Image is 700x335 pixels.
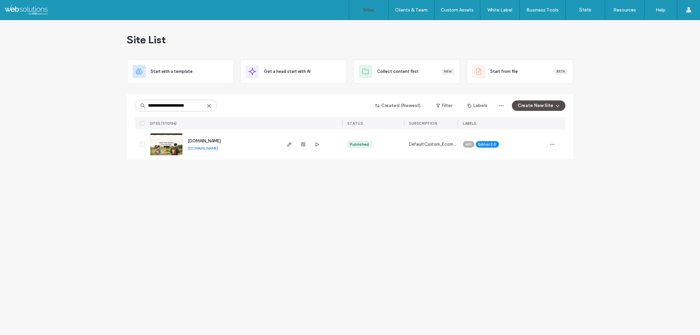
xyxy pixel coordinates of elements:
[395,7,428,13] label: Clients & Team
[409,141,458,148] span: DefaultCustom_Ecom_Basic
[240,59,347,84] div: Get a head start with AI
[150,121,177,126] span: SITES (1/10136)
[462,100,494,111] button: Labels
[188,138,221,143] a: [DOMAIN_NAME]
[656,7,666,13] label: Help
[363,7,374,13] label: Sites
[127,59,234,84] div: Start with a template
[409,121,437,126] span: SUBSCRIPTION
[512,100,565,111] button: Create New Site
[527,7,559,13] label: Business Tools
[466,141,472,147] span: API
[377,68,419,75] span: Collect content first
[554,69,568,74] div: Beta
[467,59,573,84] div: Start from fileBeta
[579,7,591,13] label: Stats
[264,68,311,75] span: Get a head start with AI
[15,5,28,10] span: Help
[441,7,474,13] label: Custom Assets
[430,100,459,111] button: Filter
[488,7,513,13] label: White Label
[127,33,166,46] span: Site List
[151,68,193,75] span: Start with a template
[350,141,369,147] div: Published
[188,146,218,151] a: [DOMAIN_NAME]
[348,121,363,126] span: STATUS
[613,7,636,13] label: Resources
[442,69,455,74] div: New
[463,121,477,126] span: LABELS
[491,68,518,75] span: Start from file
[478,141,497,147] span: Editor 2.0
[353,59,460,84] div: Collect content firstNew
[370,100,427,111] button: Created (Newest)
